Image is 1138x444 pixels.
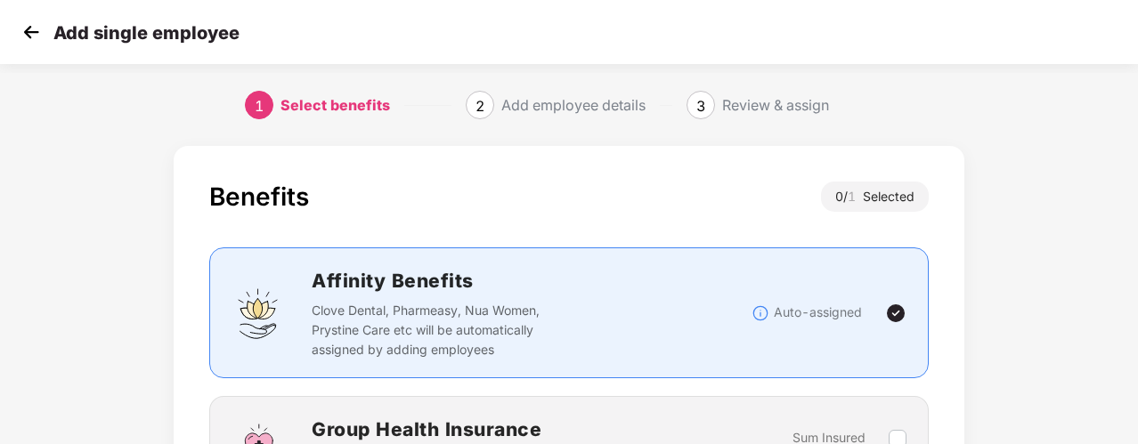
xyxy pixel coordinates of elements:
[821,182,929,212] div: 0 / Selected
[255,97,264,115] span: 1
[312,415,564,444] h2: Group Health Insurance
[752,304,769,322] img: svg+xml;base64,PHN2ZyBpZD0iSW5mb18tXzMyeDMyIiBkYXRhLW5hbWU9IkluZm8gLSAzMngzMiIgeG1sbnM9Imh0dHA6Ly...
[232,287,285,340] img: svg+xml;base64,PHN2ZyBpZD0iQWZmaW5pdHlfQmVuZWZpdHMiIGRhdGEtbmFtZT0iQWZmaW5pdHkgQmVuZWZpdHMiIHhtbG...
[848,189,863,204] span: 1
[722,91,829,119] div: Review & assign
[774,303,862,322] p: Auto-assigned
[885,303,906,324] img: svg+xml;base64,PHN2ZyBpZD0iVGljay0yNHgyNCIgeG1sbnM9Imh0dHA6Ly93d3cudzMub3JnLzIwMDAvc3ZnIiB3aWR0aD...
[18,19,45,45] img: svg+xml;base64,PHN2ZyB4bWxucz0iaHR0cDovL3d3dy53My5vcmcvMjAwMC9zdmciIHdpZHRoPSIzMCIgaGVpZ2h0PSIzMC...
[209,182,309,212] div: Benefits
[312,266,752,295] h2: Affinity Benefits
[476,97,484,115] span: 2
[280,91,390,119] div: Select benefits
[501,91,646,119] div: Add employee details
[312,301,575,359] p: Clove Dental, Pharmeasy, Nua Women, Prystine Care etc will be automatically assigned by adding em...
[696,97,705,115] span: 3
[53,22,240,44] p: Add single employee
